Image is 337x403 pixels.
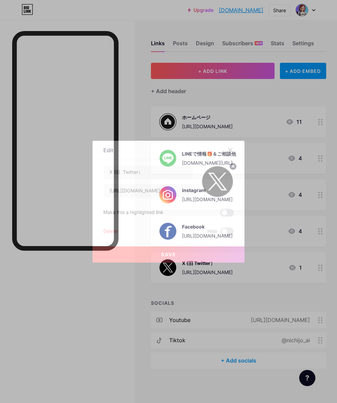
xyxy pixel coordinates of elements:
[103,209,163,217] div: Make this a highlighted link
[103,227,118,236] div: Delete
[161,251,176,257] span: Save
[103,146,113,154] div: Edit
[207,227,217,236] span: Hide
[104,184,193,197] input: URL
[104,166,193,179] input: Title
[201,165,234,198] img: link_thumbnail
[93,246,244,263] button: Save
